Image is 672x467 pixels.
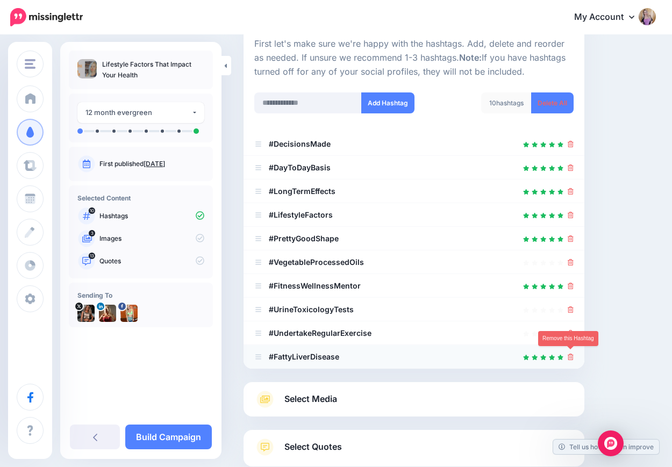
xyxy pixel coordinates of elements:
[89,207,95,214] span: 10
[269,305,354,314] b: #UrineToxicologyTests
[77,59,97,78] img: be9266271b11c7669d7ece1b7a508575_thumb.jpg
[254,37,574,79] p: First let's make sure we're happy with the hashtags. Add, delete and reorder as needed. If unsure...
[99,256,204,266] p: Quotes
[77,102,204,123] button: 12 month evergreen
[254,391,574,408] a: Select Media
[269,163,331,172] b: #DayToDayBasis
[598,430,624,456] div: Open Intercom Messenger
[99,159,204,169] p: First published
[102,59,204,81] p: Lifestyle Factors That Impact Your Health
[120,305,138,322] img: picture-bsa67351.png
[25,59,35,69] img: menu.png
[89,230,95,236] span: 3
[481,92,532,113] div: hashtags
[99,305,116,322] img: 1706709452193-75228.png
[269,281,361,290] b: #FitnessWellnessMentor
[269,210,333,219] b: #LifestyleFactors
[489,99,496,107] span: 10
[361,92,414,113] button: Add Hashtag
[144,160,165,168] a: [DATE]
[77,305,95,322] img: i9e67_C3-12699.jpg
[269,328,371,337] b: #UndertakeRegularExercise
[563,4,656,31] a: My Account
[284,440,342,454] span: Select Quotes
[269,257,364,267] b: #VegetableProcessedOils
[85,106,191,119] div: 12 month evergreen
[99,234,204,243] p: Images
[269,139,331,148] b: #DecisionsMade
[284,392,337,406] span: Select Media
[77,291,204,299] h4: Sending To
[459,52,482,63] b: Note:
[89,253,95,259] span: 13
[531,92,574,113] a: Delete All
[254,439,574,466] a: Select Quotes
[254,37,574,369] div: Select Hashtags
[269,352,339,361] b: #FattyLiverDisease
[553,440,659,454] a: Tell us how we can improve
[269,234,339,243] b: #PrettyGoodShape
[10,8,83,26] img: Missinglettr
[99,211,204,221] p: Hashtags
[77,194,204,202] h4: Selected Content
[269,186,335,196] b: #LongTermEffects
